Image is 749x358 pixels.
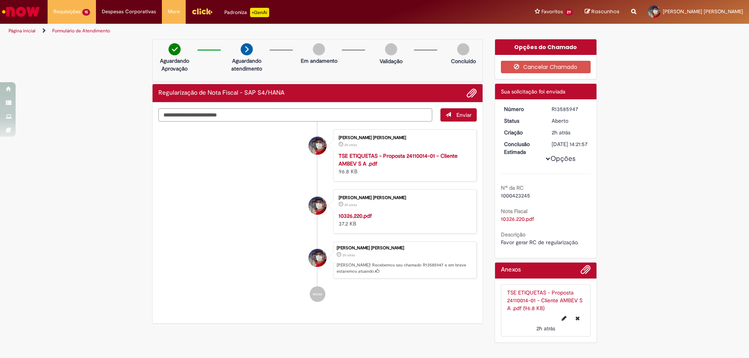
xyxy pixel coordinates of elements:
img: ServiceNow [1,4,41,19]
h2: Anexos [501,266,521,273]
div: [PERSON_NAME] [PERSON_NAME] [339,196,469,200]
span: 2h atrás [552,129,570,136]
a: TSE ETIQUETAS - Proposta 24110014-01 - Cliente AMBEV S A .pdf (96.8 KB) [507,289,582,312]
div: 37.2 KB [339,212,469,227]
span: 2h atrás [344,203,357,207]
button: Excluir TSE ETIQUETAS - Proposta 24110014-01 - Cliente AMBEV S A .pdf [571,312,584,324]
time: 01/10/2025 13:21:35 [344,143,357,147]
span: 2h atrás [343,253,355,257]
dt: Conclusão Estimada [498,140,546,156]
span: 2h atrás [344,143,357,147]
time: 01/10/2025 13:21:35 [536,325,555,332]
span: 15 [82,9,90,16]
b: Descrição [501,231,525,238]
span: Favor gerar RC de regularização. [501,239,579,246]
div: 01/10/2025 13:21:55 [552,129,588,136]
a: TSE ETIQUETAS - Proposta 24110014-01 - Cliente AMBEV S A .pdf [339,152,458,167]
img: img-circle-grey.png [385,43,397,55]
button: Editar nome de arquivo TSE ETIQUETAS - Proposta 24110014-01 - Cliente AMBEV S A .pdf [557,312,571,324]
p: Validação [380,57,403,65]
span: 1000423245 [501,192,530,199]
span: Despesas Corporativas [102,8,156,16]
button: Enviar [440,108,477,122]
b: Nº da RC [501,184,524,191]
dt: Criação [498,129,546,136]
a: Download de 10326.220.pdf [501,215,534,222]
p: [PERSON_NAME]! Recebemos seu chamado R13585947 e em breve estaremos atuando. [337,262,472,274]
h2: Regularização de Nota Fiscal - SAP S4/HANA Histórico de tíquete [158,90,284,97]
div: [PERSON_NAME] [PERSON_NAME] [337,246,472,250]
span: Sua solicitação foi enviada [501,88,565,95]
div: Aberto [552,117,588,125]
p: Aguardando Aprovação [156,57,193,72]
ul: Histórico de tíquete [158,122,477,310]
span: Enviar [456,111,472,118]
div: Marcos Antonio Felipe De Melo [309,197,327,215]
img: click_logo_yellow_360x200.png [192,5,213,17]
p: Em andamento [301,57,337,65]
div: [PERSON_NAME] [PERSON_NAME] [339,136,469,140]
textarea: Digite sua mensagem aqui... [158,108,432,122]
li: Marcos Antonio Felipe De Melo [158,242,477,279]
button: Cancelar Chamado [501,61,591,73]
div: 96.8 KB [339,152,469,175]
a: Página inicial [9,28,35,34]
a: 10326.220.pdf [339,212,372,219]
a: Formulário de Atendimento [52,28,110,34]
span: Favoritos [541,8,563,16]
div: Padroniza [224,8,269,17]
a: Rascunhos [585,8,619,16]
time: 01/10/2025 13:21:26 [344,203,357,207]
span: Requisições [53,8,81,16]
span: [PERSON_NAME] [PERSON_NAME] [663,8,743,15]
button: Adicionar anexos [467,88,477,98]
p: Concluído [451,57,476,65]
div: R13585947 [552,105,588,113]
span: 29 [564,9,573,16]
img: check-circle-green.png [169,43,181,55]
span: 2h atrás [536,325,555,332]
p: Aguardando atendimento [228,57,266,72]
ul: Trilhas de página [6,24,493,38]
img: img-circle-grey.png [313,43,325,55]
p: +GenAi [250,8,269,17]
b: Nota Fiscal [501,208,527,215]
time: 01/10/2025 13:21:55 [552,129,570,136]
img: img-circle-grey.png [457,43,469,55]
div: [DATE] 14:21:57 [552,140,588,148]
div: Marcos Antonio Felipe De Melo [309,137,327,155]
button: Adicionar anexos [580,265,591,279]
img: arrow-next.png [241,43,253,55]
time: 01/10/2025 13:21:55 [343,253,355,257]
div: Opções do Chamado [495,39,597,55]
span: More [168,8,180,16]
span: Rascunhos [591,8,619,15]
dt: Número [498,105,546,113]
div: Marcos Antonio Felipe De Melo [309,249,327,267]
dt: Status [498,117,546,125]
